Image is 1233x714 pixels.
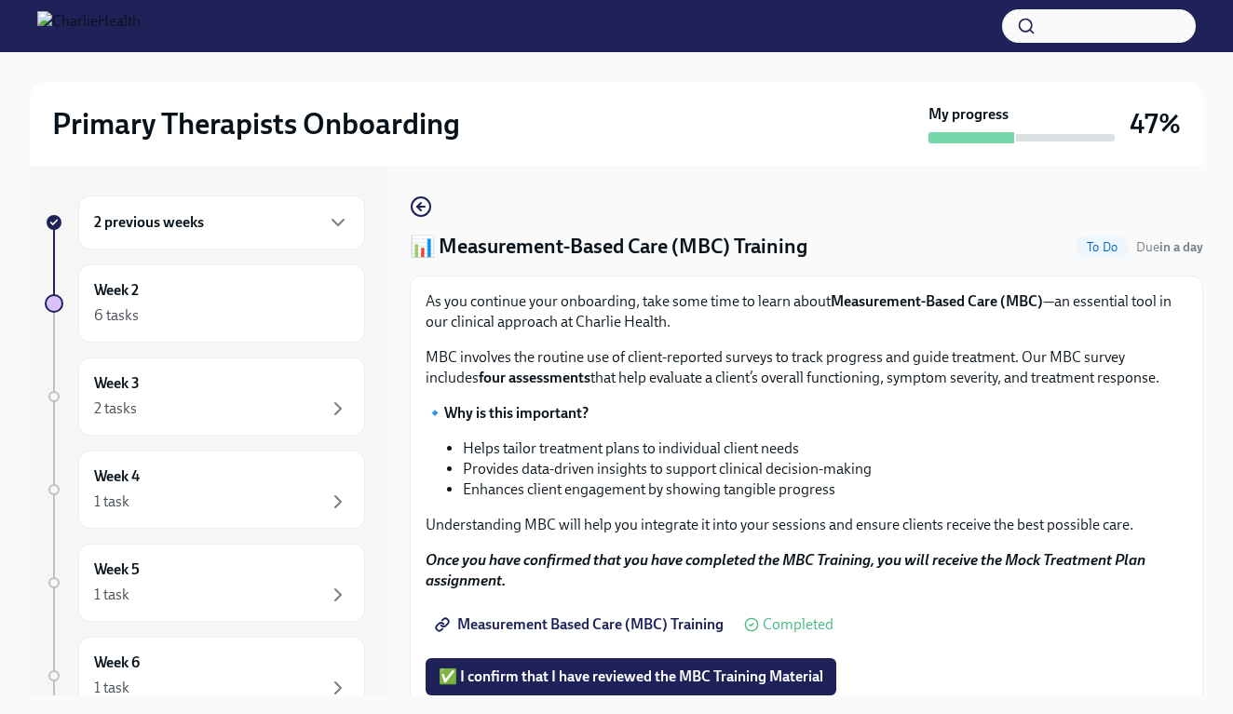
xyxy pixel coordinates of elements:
[37,11,141,41] img: CharlieHealth
[94,678,129,698] div: 1 task
[426,658,836,695] button: ✅ I confirm that I have reviewed the MBC Training Material
[1076,240,1129,254] span: To Do
[45,264,365,343] a: Week 26 tasks
[463,459,1187,479] li: Provides data-driven insights to support clinical decision-making
[45,451,365,529] a: Week 41 task
[94,305,139,326] div: 6 tasks
[94,280,139,301] h6: Week 2
[52,105,460,142] h2: Primary Therapists Onboarding
[45,544,365,622] a: Week 51 task
[1130,107,1181,141] h3: 47%
[439,615,724,634] span: Measurement Based Care (MBC) Training
[479,369,590,386] strong: four assessments
[426,515,1187,535] p: Understanding MBC will help you integrate it into your sessions and ensure clients receive the be...
[1136,238,1203,256] span: August 20th, 2025 09:00
[94,466,140,487] h6: Week 4
[94,212,204,233] h6: 2 previous weeks
[94,373,140,394] h6: Week 3
[94,492,129,512] div: 1 task
[94,398,137,419] div: 2 tasks
[94,559,140,580] h6: Week 5
[439,667,823,686] span: ✅ I confirm that I have reviewed the MBC Training Material
[94,653,140,673] h6: Week 6
[410,233,807,261] h4: 📊 Measurement-Based Care (MBC) Training
[94,585,129,605] div: 1 task
[426,606,737,643] a: Measurement Based Care (MBC) Training
[426,291,1187,332] p: As you continue your onboarding, take some time to learn about —an essential tool in our clinical...
[444,404,589,422] strong: Why is this important?
[426,551,1145,589] strong: Once you have confirmed that you have completed the MBC Training, you will receive the Mock Treat...
[463,438,1187,459] li: Helps tailor treatment plans to individual client needs
[831,292,1043,310] strong: Measurement-Based Care (MBC)
[928,104,1009,125] strong: My progress
[426,403,1187,424] p: 🔹
[45,357,365,436] a: Week 32 tasks
[463,479,1187,500] li: Enhances client engagement by showing tangible progress
[763,617,833,632] span: Completed
[426,347,1187,388] p: MBC involves the routine use of client-reported surveys to track progress and guide treatment. Ou...
[78,195,365,249] div: 2 previous weeks
[1136,239,1203,255] span: Due
[1159,239,1203,255] strong: in a day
